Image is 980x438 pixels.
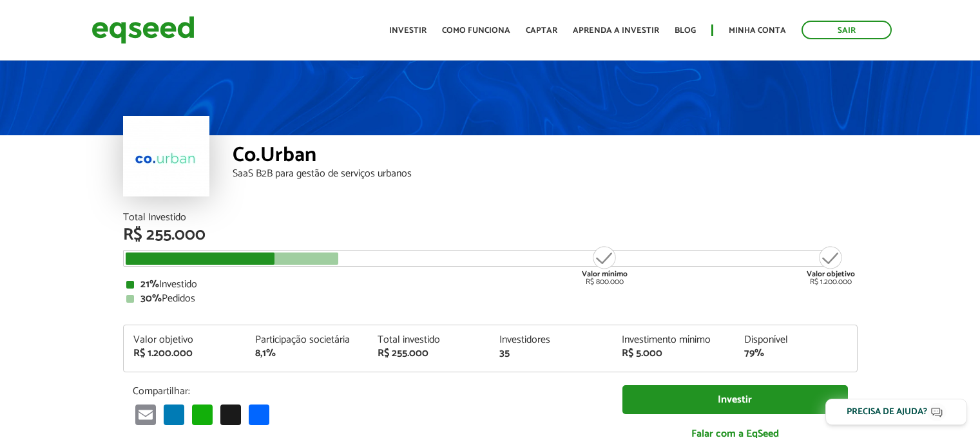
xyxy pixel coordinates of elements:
[126,280,854,290] div: Investido
[807,268,855,280] strong: Valor objetivo
[233,145,858,169] div: Co.Urban
[378,335,481,345] div: Total investido
[622,348,725,359] div: R$ 5.000
[442,26,510,35] a: Como funciona
[246,404,272,425] a: Share
[389,26,427,35] a: Investir
[499,335,602,345] div: Investidores
[140,276,159,293] strong: 21%
[161,404,187,425] a: LinkedIn
[133,404,159,425] a: Email
[140,290,162,307] strong: 30%
[526,26,557,35] a: Captar
[744,335,847,345] div: Disponível
[91,13,195,47] img: EqSeed
[581,245,629,286] div: R$ 800.000
[378,348,481,359] div: R$ 255.000
[218,404,244,425] a: X
[133,385,603,397] p: Compartilhar:
[573,26,659,35] a: Aprenda a investir
[807,245,855,286] div: R$ 1.200.000
[133,348,236,359] div: R$ 1.200.000
[499,348,602,359] div: 35
[126,294,854,304] div: Pedidos
[622,385,848,414] a: Investir
[744,348,847,359] div: 79%
[189,404,215,425] a: WhatsApp
[622,335,725,345] div: Investimento mínimo
[582,268,628,280] strong: Valor mínimo
[123,213,858,223] div: Total Investido
[729,26,786,35] a: Minha conta
[255,335,358,345] div: Participação societária
[133,335,236,345] div: Valor objetivo
[675,26,696,35] a: Blog
[123,227,858,243] div: R$ 255.000
[233,169,858,179] div: SaaS B2B para gestão de serviços urbanos
[255,348,358,359] div: 8,1%
[802,21,892,39] a: Sair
